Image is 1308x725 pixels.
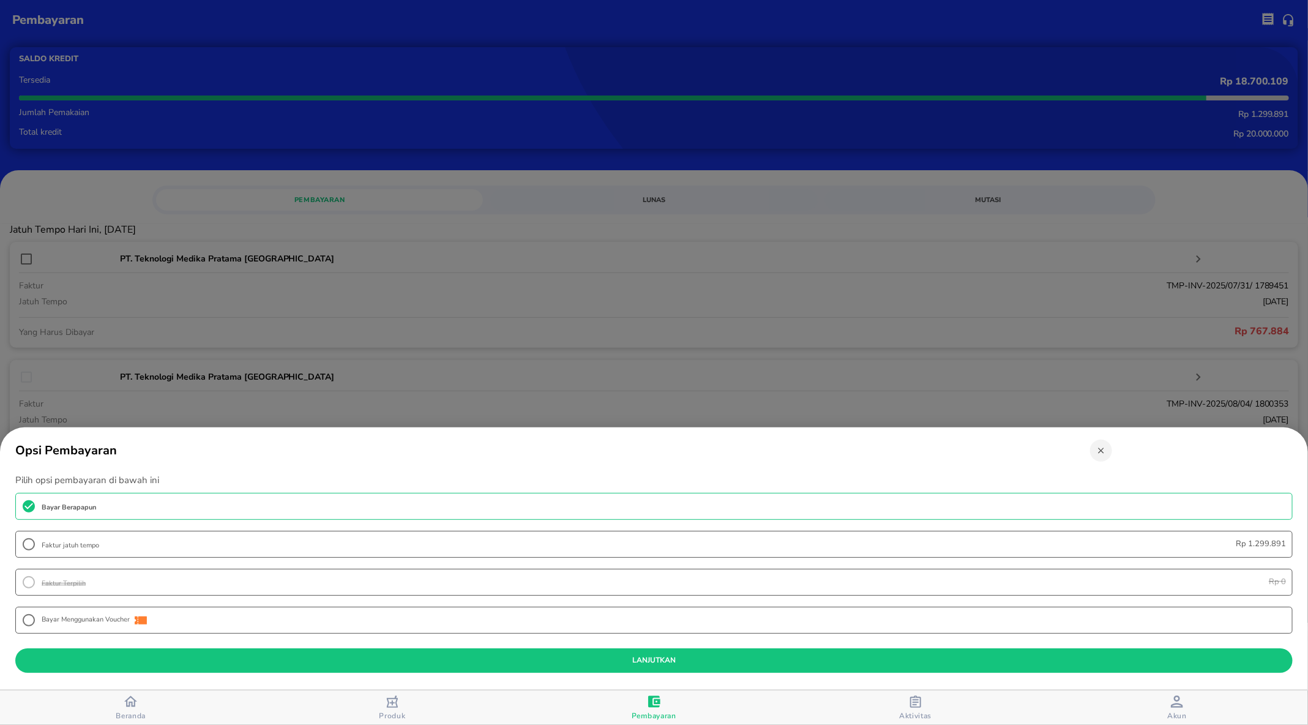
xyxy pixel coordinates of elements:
span: Produk [379,711,406,721]
span: Aktivitas [899,711,932,721]
p: Pilih opsi pembayaran di bawah ini [15,473,1293,487]
span: Akun [1167,711,1187,721]
span: Pembayaran [632,711,676,721]
div: Rp 1.299.891 [560,538,1286,550]
span: lanjutkan [25,654,1283,667]
button: lanjutkan [15,648,1293,673]
span: Faktur jatuh tempo [42,541,99,550]
span: Bayar Berapapun [42,503,96,512]
span: Beranda [116,711,146,721]
div: Rp 0 [560,576,1286,588]
span: Bayar Menggunakan Voucher [42,615,130,625]
span: Faktur Terpilih [42,579,86,588]
h6: Opsi Pembayaran [15,440,1075,461]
